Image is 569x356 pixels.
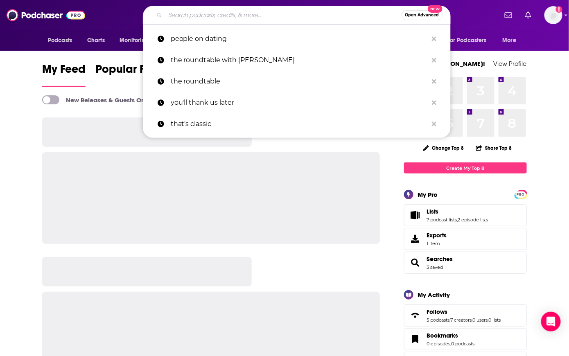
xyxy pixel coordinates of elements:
[427,264,443,270] a: 3 saved
[42,62,86,81] span: My Feed
[87,35,105,46] span: Charts
[42,62,86,87] a: My Feed
[544,6,562,24] button: Show profile menu
[143,92,451,113] a: you'll thank us later
[418,291,450,299] div: My Activity
[404,162,527,173] a: Create My Top 8
[501,8,515,22] a: Show notifications dropdown
[516,192,526,198] span: PRO
[427,255,453,263] a: Searches
[171,50,428,71] p: the roundtable with robert
[171,28,428,50] p: people on dating
[82,33,110,48] a: Charts
[497,33,527,48] button: open menu
[427,341,450,347] a: 0 episodes
[428,5,443,13] span: New
[427,332,474,339] a: Bookmarks
[171,71,428,92] p: the roundtable
[427,208,488,215] a: Lists
[171,92,428,113] p: you'll thank us later
[427,241,447,246] span: 1 item
[494,60,527,68] a: View Profile
[405,13,439,17] span: Open Advanced
[120,35,149,46] span: Monitoring
[541,312,561,331] div: Open Intercom Messenger
[114,33,159,48] button: open menu
[427,317,449,323] a: 5 podcasts
[489,317,501,323] a: 0 lists
[48,35,72,46] span: Podcasts
[95,62,165,81] span: Popular Feed
[449,317,450,323] span: ,
[404,304,527,327] span: Follows
[472,317,488,323] a: 0 users
[407,310,423,321] a: Follows
[544,6,562,24] span: Logged in as WorldWide452
[42,95,150,104] a: New Releases & Guests Only
[404,228,527,250] a: Exports
[544,6,562,24] img: User Profile
[458,217,488,223] a: 2 episode lists
[427,308,447,315] span: Follows
[447,35,487,46] span: For Podcasters
[402,10,443,20] button: Open AdvancedNew
[143,71,451,92] a: the roundtable
[522,8,535,22] a: Show notifications dropdown
[476,140,513,156] button: Share Top 8
[503,35,517,46] span: More
[407,257,423,268] a: Searches
[407,210,423,221] a: Lists
[427,232,447,239] span: Exports
[442,33,499,48] button: open menu
[404,204,527,226] span: Lists
[450,341,451,347] span: ,
[451,341,474,347] a: 0 podcasts
[427,208,438,215] span: Lists
[404,328,527,350] span: Bookmarks
[427,308,501,315] a: Follows
[488,317,489,323] span: ,
[143,28,451,50] a: people on dating
[457,217,458,223] span: ,
[404,252,527,274] span: Searches
[171,113,428,135] p: that's classic
[556,6,562,13] svg: Add a profile image
[407,333,423,345] a: Bookmarks
[165,9,402,22] input: Search podcasts, credits, & more...
[143,113,451,135] a: that's classic
[516,191,526,197] a: PRO
[407,233,423,245] span: Exports
[450,317,472,323] a: 7 creators
[418,191,438,198] div: My Pro
[143,6,451,25] div: Search podcasts, credits, & more...
[418,143,469,153] button: Change Top 8
[427,332,458,339] span: Bookmarks
[427,217,457,223] a: 7 podcast lists
[143,50,451,71] a: the roundtable with [PERSON_NAME]
[95,62,165,87] a: Popular Feed
[42,33,83,48] button: open menu
[7,7,85,23] img: Podchaser - Follow, Share and Rate Podcasts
